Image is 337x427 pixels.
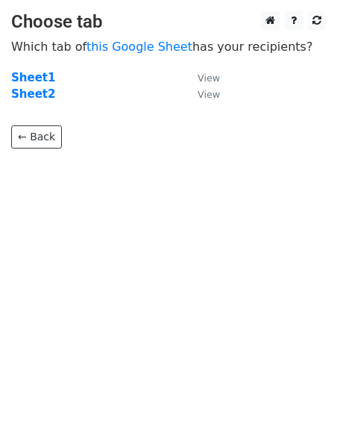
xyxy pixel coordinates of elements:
a: View [183,71,220,84]
a: this Google Sheet [86,40,192,54]
h3: Choose tab [11,11,326,33]
a: View [183,87,220,101]
a: Sheet1 [11,71,55,84]
a: Sheet2 [11,87,55,101]
small: View [198,89,220,100]
a: ← Back [11,125,62,149]
small: View [198,72,220,84]
p: Which tab of has your recipients? [11,39,326,54]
